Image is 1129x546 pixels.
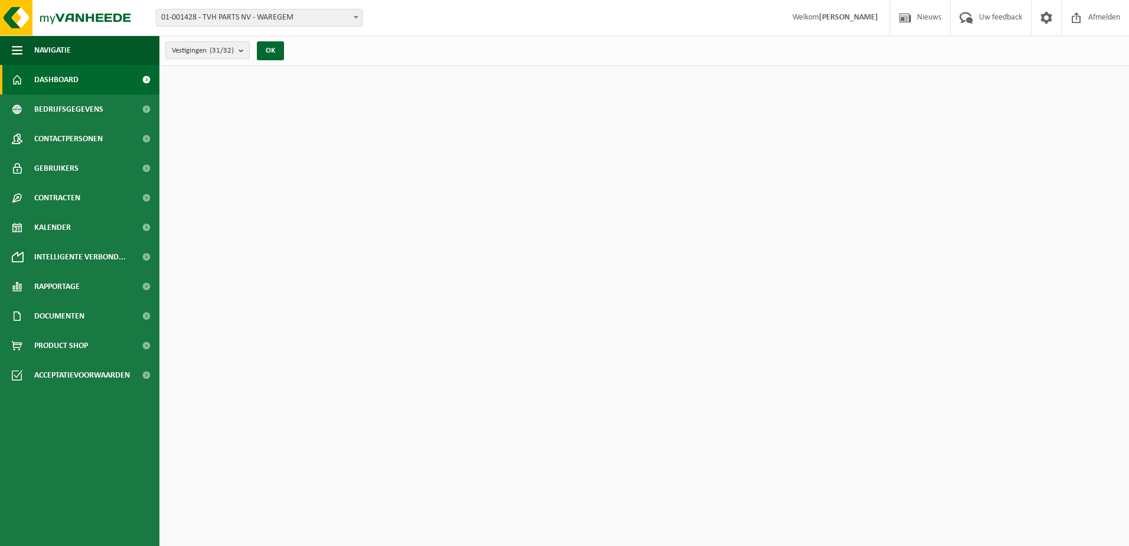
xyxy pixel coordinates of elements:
span: Gebruikers [34,154,79,183]
span: 01-001428 - TVH PARTS NV - WAREGEM [156,9,363,27]
span: Intelligente verbond... [34,242,126,272]
span: Bedrijfsgegevens [34,95,103,124]
strong: [PERSON_NAME] [819,13,878,22]
count: (31/32) [210,47,234,54]
span: Contactpersonen [34,124,103,154]
span: Kalender [34,213,71,242]
span: Product Shop [34,331,88,360]
span: 01-001428 - TVH PARTS NV - WAREGEM [156,9,362,26]
span: Navigatie [34,35,71,65]
span: Vestigingen [172,42,234,60]
button: Vestigingen(31/32) [165,41,250,59]
span: Rapportage [34,272,80,301]
button: OK [257,41,284,60]
span: Dashboard [34,65,79,95]
span: Documenten [34,301,84,331]
span: Acceptatievoorwaarden [34,360,130,390]
span: Contracten [34,183,80,213]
